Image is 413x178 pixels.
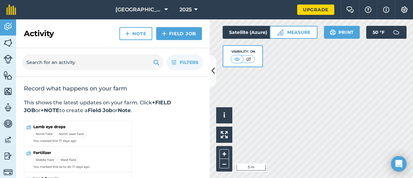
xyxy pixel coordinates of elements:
[4,135,13,145] img: svg+xml;base64,PD94bWwgdmVyc2lvbj0iMS4wIiBlbmNvZGluZz0idXRmLTgiPz4KPCEtLSBHZW5lcmF0b3I6IEFkb2JlIE...
[277,29,283,36] img: Ruler icon
[162,30,166,37] img: svg+xml;base64,PHN2ZyB4bWxucz0iaHR0cDovL3d3dy53My5vcmcvMjAwMC9zdmciIHdpZHRoPSIxNCIgaGVpZ2h0PSIyNC...
[400,6,408,13] img: A cog icon
[41,107,59,113] strong: +NOTE
[180,59,198,66] span: Filters
[383,6,389,14] img: svg+xml;base64,PHN2ZyB4bWxucz0iaHR0cDovL3d3dy53My5vcmcvMjAwMC9zdmciIHdpZHRoPSIxNyIgaGVpZ2h0PSIxNy...
[118,107,131,113] strong: Note
[116,6,162,14] span: [GEOGRAPHIC_DATA]
[223,26,285,39] button: Satellite (Azure)
[216,107,232,123] button: i
[373,26,385,39] span: 50 ° F
[221,131,228,138] img: Four arrows, one pointing top left, one top right, one bottom right and the last bottom left
[4,87,13,96] img: svg+xml;base64,PHN2ZyB4bWxucz0iaHR0cDovL3d3dy53My5vcmcvMjAwMC9zdmciIHdpZHRoPSI1NiIgaGVpZ2h0PSI2MC...
[166,55,203,70] button: Filters
[24,99,202,114] p: This shows the latest updates on your farm. Click or to create a or .
[231,49,255,54] div: Visibility: On
[6,5,16,15] img: fieldmargin Logo
[297,5,334,15] a: Upgrade
[24,85,202,92] h2: Record what happens on your farm
[4,38,13,48] img: svg+xml;base64,PHN2ZyB4bWxucz0iaHR0cDovL3d3dy53My5vcmcvMjAwMC9zdmciIHdpZHRoPSI1NiIgaGVpZ2h0PSI2MC...
[179,6,192,14] span: 2025
[88,107,112,113] strong: Field Job
[330,28,336,36] img: svg+xml;base64,PHN2ZyB4bWxucz0iaHR0cDovL3d3dy53My5vcmcvMjAwMC9zdmciIHdpZHRoPSIxOSIgaGVpZ2h0PSIyNC...
[245,56,253,62] img: svg+xml;base64,PHN2ZyB4bWxucz0iaHR0cDovL3d3dy53My5vcmcvMjAwMC9zdmciIHdpZHRoPSI1MCIgaGVpZ2h0PSI0MC...
[24,28,54,39] h2: Activity
[223,111,225,119] span: i
[23,55,163,70] input: Search for an activity
[233,56,241,62] img: svg+xml;base64,PHN2ZyB4bWxucz0iaHR0cDovL3d3dy53My5vcmcvMjAwMC9zdmciIHdpZHRoPSI1MCIgaGVpZ2h0PSI0MC...
[4,55,13,64] img: svg+xml;base64,PD94bWwgdmVyc2lvbj0iMS4wIiBlbmNvZGluZz0idXRmLTgiPz4KPCEtLSBHZW5lcmF0b3I6IEFkb2JlIE...
[219,149,229,159] button: +
[156,27,202,40] a: Field Job
[346,6,354,13] img: Two speech bubbles overlapping with the left bubble in the forefront
[390,26,403,39] img: svg+xml;base64,PD94bWwgdmVyc2lvbj0iMS4wIiBlbmNvZGluZz0idXRmLTgiPz4KPCEtLSBHZW5lcmF0b3I6IEFkb2JlIE...
[4,103,13,112] img: svg+xml;base64,PD94bWwgdmVyc2lvbj0iMS4wIiBlbmNvZGluZz0idXRmLTgiPz4KPCEtLSBHZW5lcmF0b3I6IEFkb2JlIE...
[270,26,317,39] button: Measure
[4,168,13,177] img: svg+xml;base64,PD94bWwgdmVyc2lvbj0iMS4wIiBlbmNvZGluZz0idXRmLTgiPz4KPCEtLSBHZW5lcmF0b3I6IEFkb2JlIE...
[219,159,229,168] button: –
[4,151,13,161] img: svg+xml;base64,PD94bWwgdmVyc2lvbj0iMS4wIiBlbmNvZGluZz0idXRmLTgiPz4KPCEtLSBHZW5lcmF0b3I6IEFkb2JlIE...
[4,22,13,32] img: svg+xml;base64,PD94bWwgdmVyc2lvbj0iMS4wIiBlbmNvZGluZz0idXRmLTgiPz4KPCEtLSBHZW5lcmF0b3I6IEFkb2JlIE...
[366,26,407,39] button: 50 °F
[364,6,372,13] img: A question mark icon
[324,26,360,39] button: Print
[153,58,159,66] img: svg+xml;base64,PHN2ZyB4bWxucz0iaHR0cDovL3d3dy53My5vcmcvMjAwMC9zdmciIHdpZHRoPSIxOSIgaGVpZ2h0PSIyNC...
[119,27,152,40] a: Note
[125,30,130,37] img: svg+xml;base64,PHN2ZyB4bWxucz0iaHR0cDovL3d3dy53My5vcmcvMjAwMC9zdmciIHdpZHRoPSIxNCIgaGVpZ2h0PSIyNC...
[4,70,13,80] img: svg+xml;base64,PHN2ZyB4bWxucz0iaHR0cDovL3d3dy53My5vcmcvMjAwMC9zdmciIHdpZHRoPSI1NiIgaGVpZ2h0PSI2MC...
[4,119,13,129] img: svg+xml;base64,PD94bWwgdmVyc2lvbj0iMS4wIiBlbmNvZGluZz0idXRmLTgiPz4KPCEtLSBHZW5lcmF0b3I6IEFkb2JlIE...
[391,156,407,172] div: Open Intercom Messenger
